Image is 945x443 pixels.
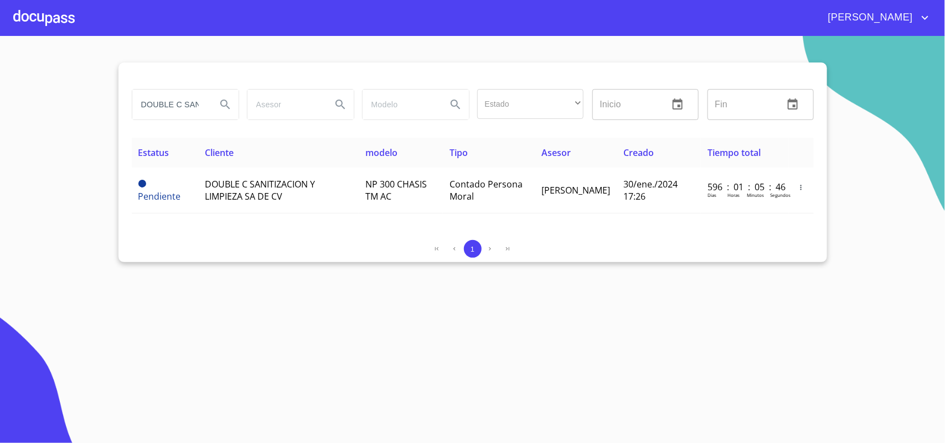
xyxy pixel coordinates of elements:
button: 1 [464,240,482,258]
button: Search [327,91,354,118]
span: 1 [471,245,474,253]
span: Asesor [542,147,571,159]
button: Search [442,91,469,118]
button: account of current user [820,9,932,27]
p: Minutos [747,192,764,198]
span: Pendiente [138,190,181,202]
p: Horas [727,192,740,198]
span: DOUBLE C SANITIZACION Y LIMPIEZA SA DE CV [205,178,315,202]
div: ​ [477,89,583,119]
span: modelo [365,147,397,159]
p: Segundos [770,192,791,198]
span: [PERSON_NAME] [542,184,611,196]
span: Estatus [138,147,169,159]
span: Tiempo total [708,147,761,159]
p: Dias [708,192,716,198]
p: 596 : 01 : 05 : 46 [708,181,782,193]
span: 30/ene./2024 17:26 [624,178,678,202]
input: search [132,90,208,119]
span: Creado [624,147,654,159]
span: NP 300 CHASIS TM AC [365,178,427,202]
span: Pendiente [138,180,146,187]
input: search [363,90,438,119]
span: Cliente [205,147,234,159]
span: Contado Persona Moral [450,178,523,202]
button: Search [212,91,239,118]
input: search [247,90,323,119]
span: [PERSON_NAME] [820,9,918,27]
span: Tipo [450,147,468,159]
